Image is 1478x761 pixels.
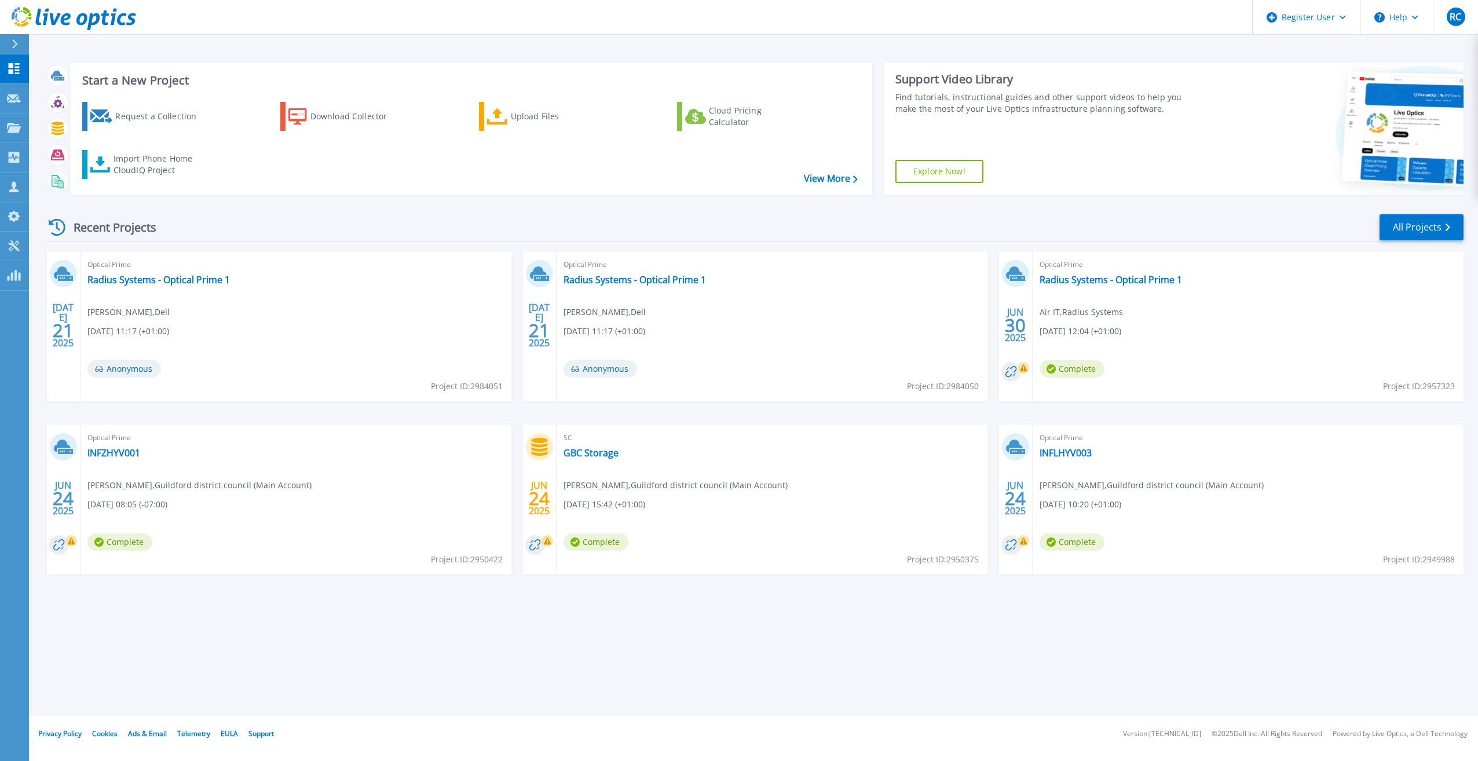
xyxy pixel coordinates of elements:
[52,477,74,519] div: JUN 2025
[248,729,274,738] a: Support
[1123,730,1201,738] li: Version: [TECHNICAL_ID]
[907,380,979,393] span: Project ID: 2984050
[1040,533,1104,551] span: Complete
[114,153,204,176] div: Import Phone Home CloudIQ Project
[1383,380,1455,393] span: Project ID: 2957323
[38,729,82,738] a: Privacy Policy
[87,447,140,459] a: INFZHYV001
[1040,306,1123,319] span: Air IT , Radius Systems
[564,258,981,271] span: Optical Prime
[115,105,208,128] div: Request a Collection
[87,360,161,378] span: Anonymous
[92,729,118,738] a: Cookies
[1040,431,1457,444] span: Optical Prime
[87,431,504,444] span: Optical Prime
[1004,304,1026,346] div: JUN 2025
[529,493,550,503] span: 24
[221,729,238,738] a: EULA
[564,533,628,551] span: Complete
[310,105,403,128] div: Download Collector
[87,479,312,492] span: [PERSON_NAME] , Guildford district council (Main Account)
[431,380,503,393] span: Project ID: 2984051
[709,105,802,128] div: Cloud Pricing Calculator
[1040,258,1457,271] span: Optical Prime
[87,306,170,319] span: [PERSON_NAME] , Dell
[479,102,608,131] a: Upload Files
[87,274,230,286] a: Radius Systems - Optical Prime 1
[82,102,211,131] a: Request a Collection
[280,102,409,131] a: Download Collector
[1040,498,1121,511] span: [DATE] 10:20 (+01:00)
[677,102,806,131] a: Cloud Pricing Calculator
[87,498,167,511] span: [DATE] 08:05 (-07:00)
[1005,493,1026,503] span: 24
[1040,479,1264,492] span: [PERSON_NAME] , Guildford district council (Main Account)
[1212,730,1322,738] li: © 2025 Dell Inc. All Rights Reserved
[53,325,74,335] span: 21
[1004,477,1026,519] div: JUN 2025
[1383,553,1455,566] span: Project ID: 2949988
[564,360,637,378] span: Anonymous
[804,173,858,184] a: View More
[128,729,167,738] a: Ads & Email
[177,729,210,738] a: Telemetry
[511,105,603,128] div: Upload Files
[564,325,645,338] span: [DATE] 11:17 (+01:00)
[564,479,788,492] span: [PERSON_NAME] , Guildford district council (Main Account)
[564,431,981,444] span: SC
[564,274,706,286] a: Radius Systems - Optical Prime 1
[1040,360,1104,378] span: Complete
[1040,447,1092,459] a: INFLHYV003
[907,553,979,566] span: Project ID: 2950375
[82,74,857,87] h3: Start a New Project
[1040,274,1182,286] a: Radius Systems - Optical Prime 1
[1450,12,1461,21] span: RC
[45,213,172,242] div: Recent Projects
[564,306,646,319] span: [PERSON_NAME] , Dell
[528,477,550,519] div: JUN 2025
[564,447,619,459] a: GBC Storage
[87,325,169,338] span: [DATE] 11:17 (+01:00)
[895,92,1195,115] div: Find tutorials, instructional guides and other support videos to help you make the most of your L...
[1040,325,1121,338] span: [DATE] 12:04 (+01:00)
[87,258,504,271] span: Optical Prime
[529,325,550,335] span: 21
[528,304,550,346] div: [DATE] 2025
[87,533,152,551] span: Complete
[53,493,74,503] span: 24
[52,304,74,346] div: [DATE] 2025
[1380,214,1464,240] a: All Projects
[895,72,1195,87] div: Support Video Library
[431,553,503,566] span: Project ID: 2950422
[564,498,645,511] span: [DATE] 15:42 (+01:00)
[1333,730,1468,738] li: Powered by Live Optics, a Dell Technology
[1005,320,1026,330] span: 30
[895,160,983,183] a: Explore Now!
